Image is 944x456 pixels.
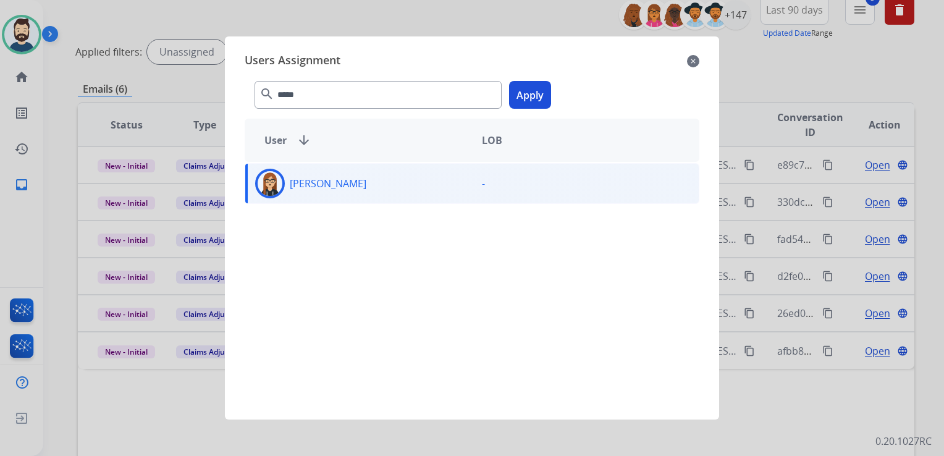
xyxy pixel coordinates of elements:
p: [PERSON_NAME] [290,176,366,191]
mat-icon: search [259,87,274,101]
mat-icon: close [687,54,699,69]
mat-icon: arrow_downward [297,133,311,148]
p: - [482,176,485,191]
span: LOB [482,133,502,148]
span: Users Assignment [245,51,340,71]
button: Apply [509,81,551,109]
div: User [255,133,472,148]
